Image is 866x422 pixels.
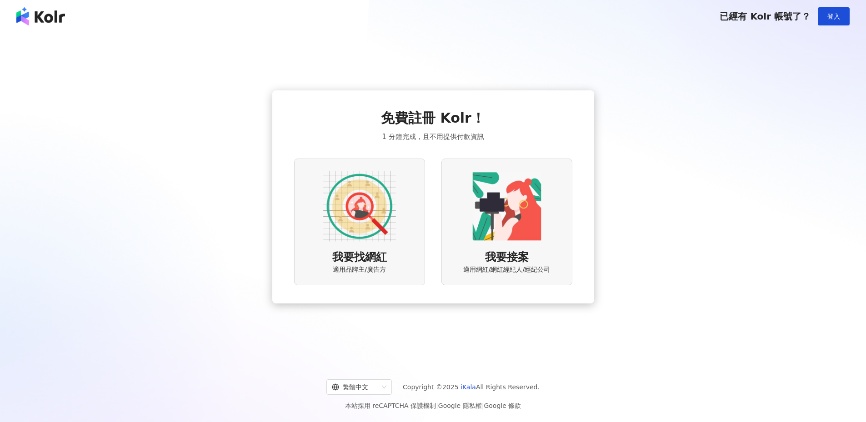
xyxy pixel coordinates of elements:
[461,383,476,391] a: iKala
[482,402,484,409] span: |
[720,11,811,22] span: 已經有 Kolr 帳號了？
[403,382,540,392] span: Copyright © 2025 All Rights Reserved.
[463,265,550,274] span: 適用網紅/網紅經紀人/經紀公司
[345,400,521,411] span: 本站採用 reCAPTCHA 保護機制
[484,402,521,409] a: Google 條款
[471,170,543,243] img: KOL identity option
[485,250,529,265] span: 我要接案
[381,109,485,128] span: 免費註冊 Kolr！
[16,7,65,25] img: logo
[827,13,840,20] span: 登入
[436,402,438,409] span: |
[333,265,386,274] span: 適用品牌主/廣告方
[438,402,482,409] a: Google 隱私權
[332,380,378,394] div: 繁體中文
[323,170,396,243] img: AD identity option
[382,131,484,142] span: 1 分鐘完成，且不用提供付款資訊
[818,7,850,25] button: 登入
[332,250,387,265] span: 我要找網紅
